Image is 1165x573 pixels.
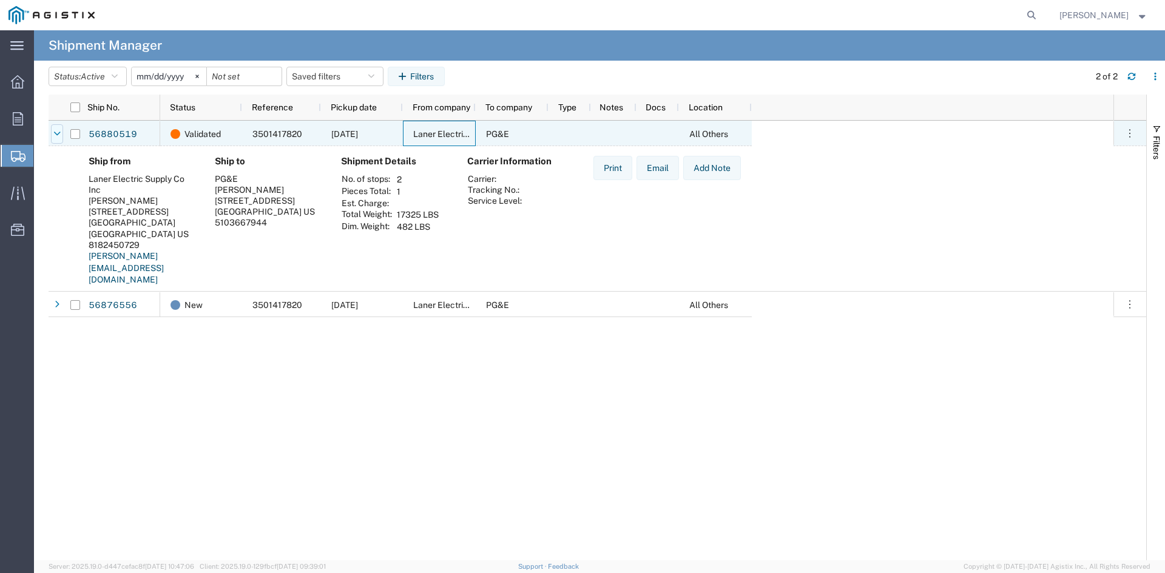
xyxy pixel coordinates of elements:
div: [GEOGRAPHIC_DATA] US [89,229,195,240]
th: Est. Charge: [341,198,393,209]
span: Location [689,102,723,112]
span: Notes [599,102,623,112]
span: Type [558,102,576,112]
span: All Others [689,129,728,139]
span: Docs [646,102,666,112]
button: Add Note [683,156,741,180]
h4: Carrier Information [467,156,564,167]
div: [GEOGRAPHIC_DATA] [89,217,195,228]
td: 482 LBS [393,221,443,233]
span: From company [413,102,470,112]
div: 2 of 2 [1096,70,1118,83]
td: 17325 LBS [393,209,443,221]
a: 56880519 [88,125,138,144]
span: Filters [1152,136,1161,159]
span: PG&E [486,129,509,139]
span: PG&E [486,300,509,310]
span: All Others [689,300,728,310]
div: [PERSON_NAME] [89,195,195,206]
a: 56876556 [88,296,138,315]
td: 1 [393,186,443,198]
span: 09/25/2025 [331,129,358,139]
div: [STREET_ADDRESS] [89,206,195,217]
span: Reference [252,102,293,112]
div: [PERSON_NAME] [215,184,322,195]
span: To company [485,102,532,112]
button: Saved filters [286,67,383,86]
div: 5103667944 [215,217,322,228]
span: Status [170,102,195,112]
a: Support [518,563,549,570]
th: Total Weight: [341,209,393,221]
img: logo [8,6,95,24]
input: Not set [207,67,282,85]
div: [GEOGRAPHIC_DATA] US [215,206,322,217]
span: Pickup date [331,102,377,112]
span: Laner Electric Supply Co Inc [413,300,523,310]
h4: Ship to [215,156,322,167]
button: Filters [388,67,445,86]
h4: Shipment Manager [49,30,162,61]
a: [PERSON_NAME][EMAIL_ADDRESS][DOMAIN_NAME] [89,251,164,284]
th: Carrier: [467,173,522,184]
th: Service Level: [467,195,522,206]
span: Server: 2025.19.0-d447cefac8f [49,563,194,570]
h4: Ship from [89,156,195,167]
span: [DATE] 09:39:01 [277,563,326,570]
button: Print [593,156,632,180]
button: [PERSON_NAME] [1059,8,1149,22]
span: Laner Electric Supply Co Inc [413,129,523,139]
span: 09/24/2025 [331,300,358,310]
input: Not set [132,67,206,85]
div: 8182450729 [89,240,195,250]
span: New [184,292,203,318]
th: Pieces Total: [341,186,393,198]
div: PG&E [215,173,322,184]
span: Validated [184,121,221,147]
button: Email [637,156,679,180]
span: 3501417820 [252,300,302,310]
div: Laner Electric Supply Co Inc [89,173,195,195]
th: Dim. Weight: [341,221,393,233]
td: 2 [393,173,443,186]
span: Copyright © [DATE]-[DATE] Agistix Inc., All Rights Reserved [964,561,1150,572]
span: Active [81,72,105,81]
span: Ship No. [87,102,120,112]
div: [STREET_ADDRESS] [215,195,322,206]
span: Client: 2025.19.0-129fbcf [200,563,326,570]
button: Status:Active [49,67,127,86]
span: James Laner [1059,8,1129,22]
span: 3501417820 [252,129,302,139]
span: [DATE] 10:47:06 [145,563,194,570]
a: Feedback [548,563,579,570]
th: Tracking No.: [467,184,522,195]
h4: Shipment Details [341,156,448,167]
th: No. of stops: [341,173,393,186]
